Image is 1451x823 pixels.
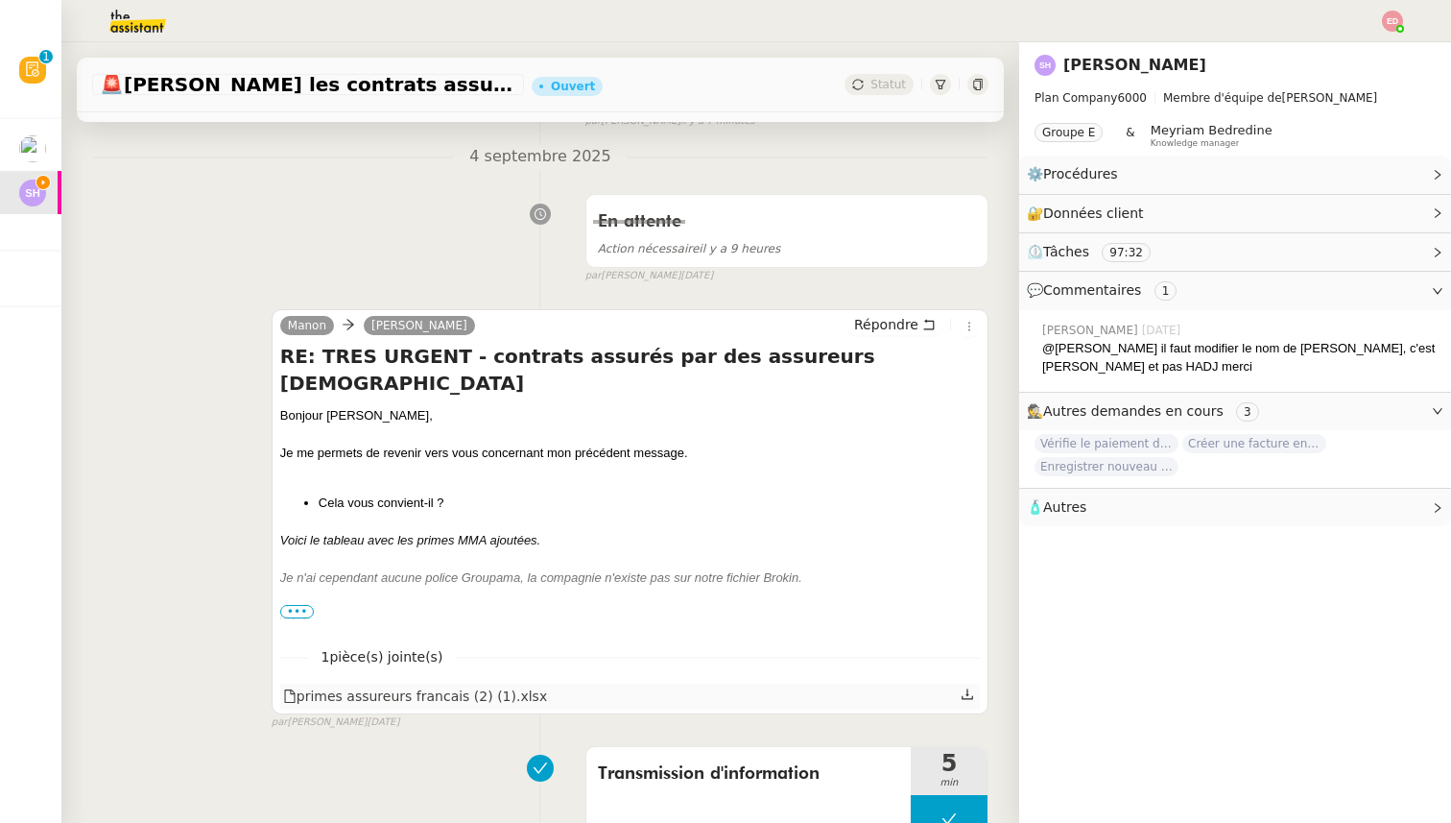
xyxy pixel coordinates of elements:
[585,268,602,284] span: par
[854,315,918,334] span: Répondre
[551,81,595,92] div: Ouvert
[1035,123,1103,142] nz-tag: Groupe E
[100,73,124,96] span: 🚨
[283,686,547,708] div: primes assureurs francais (2) (1).xlsx
[911,775,987,791] span: min
[454,144,626,170] span: 4 septembre 2025
[308,646,457,668] span: 1
[1019,393,1451,430] div: 🕵️Autres demandes en cours 3
[1035,55,1056,76] img: svg
[1043,403,1224,419] span: Autres demandes en cours
[1182,434,1326,453] span: Créer une facture en anglais immédiatement
[1163,91,1282,105] span: Membre d'équipe de
[598,242,700,255] span: Action nécessaire
[1142,322,1185,339] span: [DATE]
[367,714,399,731] span: [DATE]
[280,570,802,585] em: Je n'ai cependant aucune police Groupama, la compagnie n'existe pas sur notre fichier Brokin.
[847,314,942,335] button: Répondre
[585,113,755,130] small: [PERSON_NAME]
[870,78,906,91] span: Statut
[280,608,311,622] em: Merci
[1151,138,1240,149] span: Knowledge manager
[364,317,475,334] a: [PERSON_NAME]
[280,317,334,334] a: Manon
[1035,91,1117,105] span: Plan Company
[1102,243,1151,262] nz-tag: 97:32
[598,213,681,230] span: En attente
[598,760,899,788] span: Transmission d'information
[280,444,980,463] div: Je me permets de revenir vers vous concernant mon précédent message.
[598,242,781,255] span: il y a 9 heures
[1027,244,1167,259] span: ⏲️
[19,135,46,162] img: users%2Fa6PbEmLwvGXylUqKytRPpDpAx153%2Favatar%2Ffanny.png
[1043,206,1144,221] span: Données client
[1043,282,1141,298] span: Commentaires
[280,406,980,425] div: Bonjour ﻿[PERSON_NAME],
[1035,457,1178,476] span: Enregistrer nouveau client et contrat
[1154,281,1177,301] nz-tag: 1
[100,75,516,94] span: [PERSON_NAME] les contrats assurés par des assureurs français
[19,180,46,206] img: svg
[585,268,714,284] small: [PERSON_NAME]
[1043,499,1086,515] span: Autres
[1027,163,1127,185] span: ⚙️
[911,752,987,775] span: 5
[39,50,53,63] nz-badge-sup: 1
[280,343,980,397] h4: RE: TRES URGENT - contrats assurés par des assureurs [DEMOGRAPHIC_DATA]
[1027,403,1267,419] span: 🕵️
[1236,402,1259,422] nz-tag: 3
[1019,272,1451,309] div: 💬Commentaires 1
[1019,156,1451,193] div: ⚙️Procédures
[1042,322,1142,339] span: [PERSON_NAME]
[1126,123,1134,148] span: &
[585,113,602,130] span: par
[1151,123,1273,148] app-user-label: Knowledge manager
[1019,195,1451,232] div: 🔐Données client
[280,605,315,618] span: •••
[272,714,288,731] span: par
[1027,203,1152,225] span: 🔐
[1027,282,1184,298] span: 💬
[1019,233,1451,271] div: ⏲️Tâches 97:32
[42,50,50,67] p: 1
[1382,11,1403,32] img: svg
[1043,166,1118,182] span: Procédures
[280,533,540,547] em: Voici le tableau avec les primes MMA ajoutées.
[1035,434,1178,453] span: Vérifie le paiement de la facture 24513
[329,649,442,665] span: pièce(s) jointe(s)
[1151,123,1273,137] span: Meyriam Bedredine
[272,714,400,731] small: [PERSON_NAME]
[319,494,980,513] li: Cela vous convient-il ?
[1042,339,1436,376] div: @[PERSON_NAME] il faut modifier le nom de [PERSON_NAME], c'est [PERSON_NAME] et pas HADJ merci
[1019,489,1451,526] div: 🧴Autres
[680,268,713,284] span: [DATE]
[1043,244,1089,259] span: Tâches
[1035,88,1436,108] span: [PERSON_NAME]
[1063,56,1206,74] a: [PERSON_NAME]
[1117,91,1147,105] span: 6000
[680,113,754,130] span: il y a 7 minutes
[1027,499,1086,515] span: 🧴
